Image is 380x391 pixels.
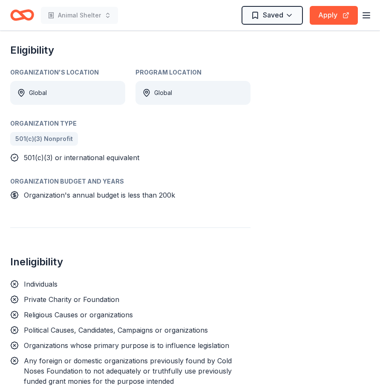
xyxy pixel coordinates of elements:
h2: Ineligibility [10,255,250,269]
span: Private Charity or Foundation [24,295,119,304]
span: 501(c)(3) Nonprofit [15,134,73,144]
button: Apply [310,6,358,25]
div: Global [154,88,172,98]
div: Organization Budget And Years [10,176,250,187]
a: 501(c)(3) Nonprofit [10,132,78,146]
span: Individuals [24,280,58,288]
span: Religious Causes or organizations [24,310,133,319]
span: Saved [263,9,283,20]
button: Animal Shelter [41,7,118,24]
span: Organization's annual budget is less than 200k [24,191,175,199]
a: Home [10,5,34,25]
div: Organization's Location [10,67,125,78]
span: Political Causes, Candidates, Campaigns or organizations [24,326,208,334]
h2: Eligibility [10,43,250,57]
span: Organizations whose primary purpose is to influence legislation [24,341,229,350]
span: Animal Shelter [58,10,101,20]
div: Global [29,88,47,98]
button: Saved [242,6,303,25]
div: Program Location [135,67,250,78]
span: 501(c)(3) or international equivalent [24,153,139,162]
div: Organization Type [10,118,250,129]
span: Any foreign or domestic organizations previously found by Cold Noses Foundation to not adequately... [24,356,232,385]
